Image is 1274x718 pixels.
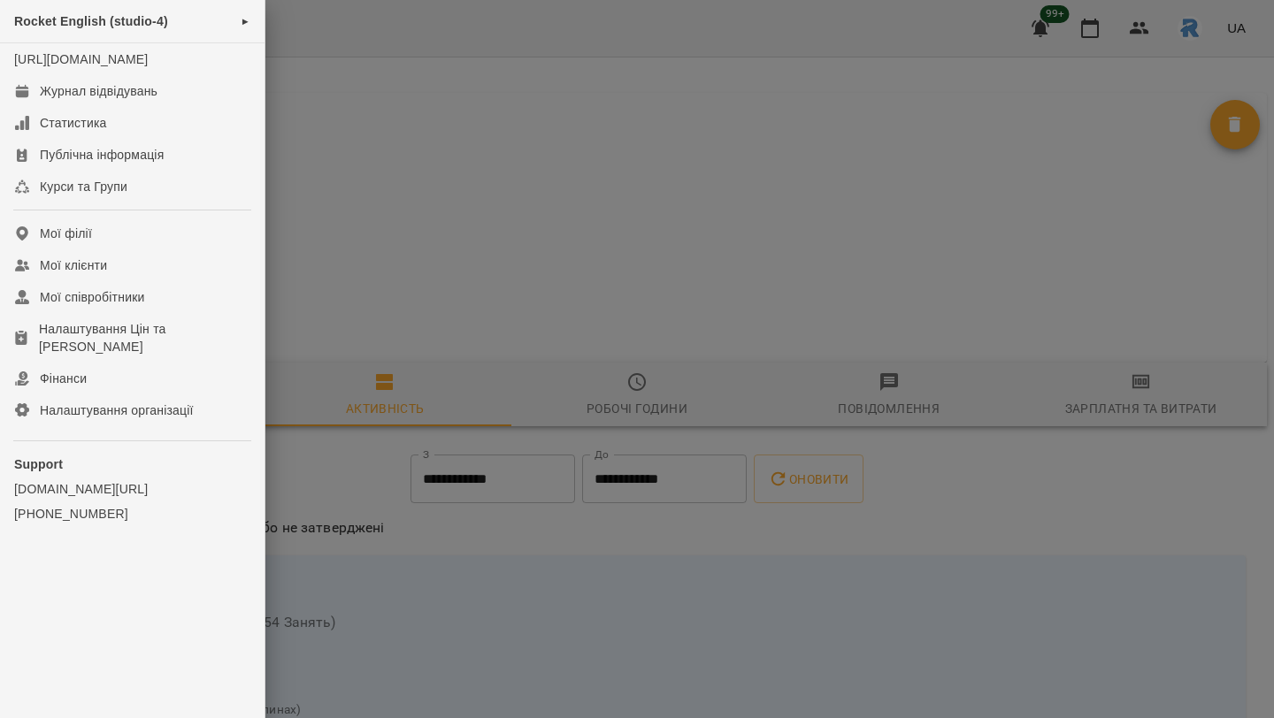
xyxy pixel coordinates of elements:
[14,52,148,66] a: [URL][DOMAIN_NAME]
[39,320,250,355] div: Налаштування Цін та [PERSON_NAME]
[241,14,250,28] span: ►
[14,505,250,523] a: [PHONE_NUMBER]
[40,370,87,387] div: Фінанси
[14,480,250,498] a: [DOMAIN_NAME][URL]
[40,82,157,100] div: Журнал відвідувань
[40,114,107,132] div: Статистика
[40,256,107,274] div: Мої клієнти
[40,178,127,195] div: Курси та Групи
[14,455,250,473] p: Support
[14,14,168,28] span: Rocket English (studio-4)
[40,288,145,306] div: Мої співробітники
[40,146,164,164] div: Публічна інформація
[40,225,92,242] div: Мої філії
[40,401,194,419] div: Налаштування організації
